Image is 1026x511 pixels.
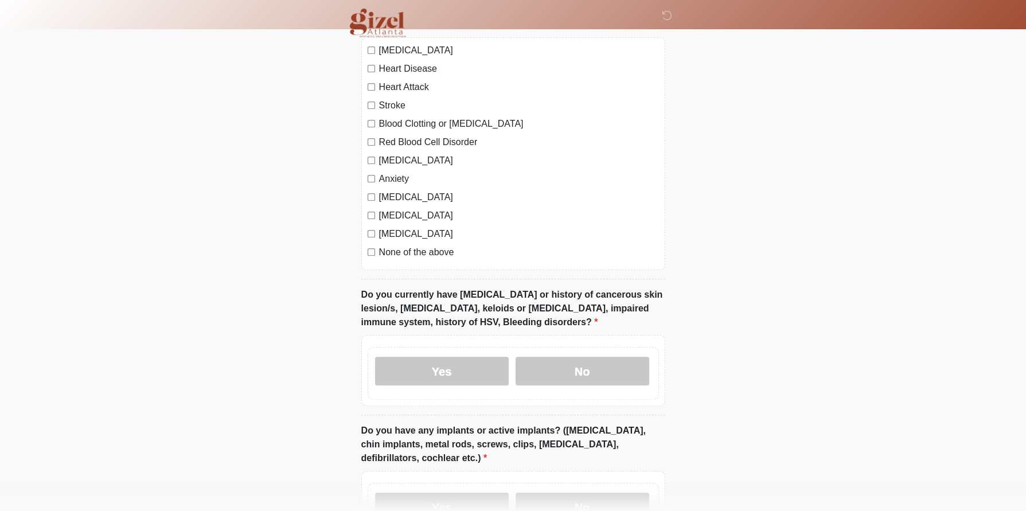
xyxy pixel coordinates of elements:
input: [MEDICAL_DATA] [368,193,375,201]
input: Heart Disease [368,65,375,72]
label: Do you currently have [MEDICAL_DATA] or history of cancerous skin lesion/s, [MEDICAL_DATA], keloi... [361,288,665,329]
input: Heart Attack [368,83,375,91]
input: Stroke [368,102,375,109]
input: Blood Clotting or [MEDICAL_DATA] [368,120,375,127]
label: Do you have any implants or active implants? ([MEDICAL_DATA], chin implants, metal rods, screws, ... [361,424,665,465]
input: None of the above [368,248,375,256]
input: [MEDICAL_DATA] [368,230,375,237]
label: Heart Disease [379,62,659,76]
label: [MEDICAL_DATA] [379,44,659,57]
label: Red Blood Cell Disorder [379,135,659,149]
label: Stroke [379,99,659,112]
label: None of the above [379,245,659,259]
label: Yes [375,357,509,385]
label: [MEDICAL_DATA] [379,209,659,223]
input: Red Blood Cell Disorder [368,138,375,146]
label: Anxiety [379,172,659,186]
label: No [516,357,649,385]
label: [MEDICAL_DATA] [379,154,659,167]
input: [MEDICAL_DATA] [368,46,375,54]
input: [MEDICAL_DATA] [368,212,375,219]
label: Heart Attack [379,80,659,94]
label: [MEDICAL_DATA] [379,190,659,204]
label: Blood Clotting or [MEDICAL_DATA] [379,117,659,131]
img: Gizel Atlanta Logo [350,9,407,37]
input: [MEDICAL_DATA] [368,157,375,164]
label: [MEDICAL_DATA] [379,227,659,241]
input: Anxiety [368,175,375,182]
